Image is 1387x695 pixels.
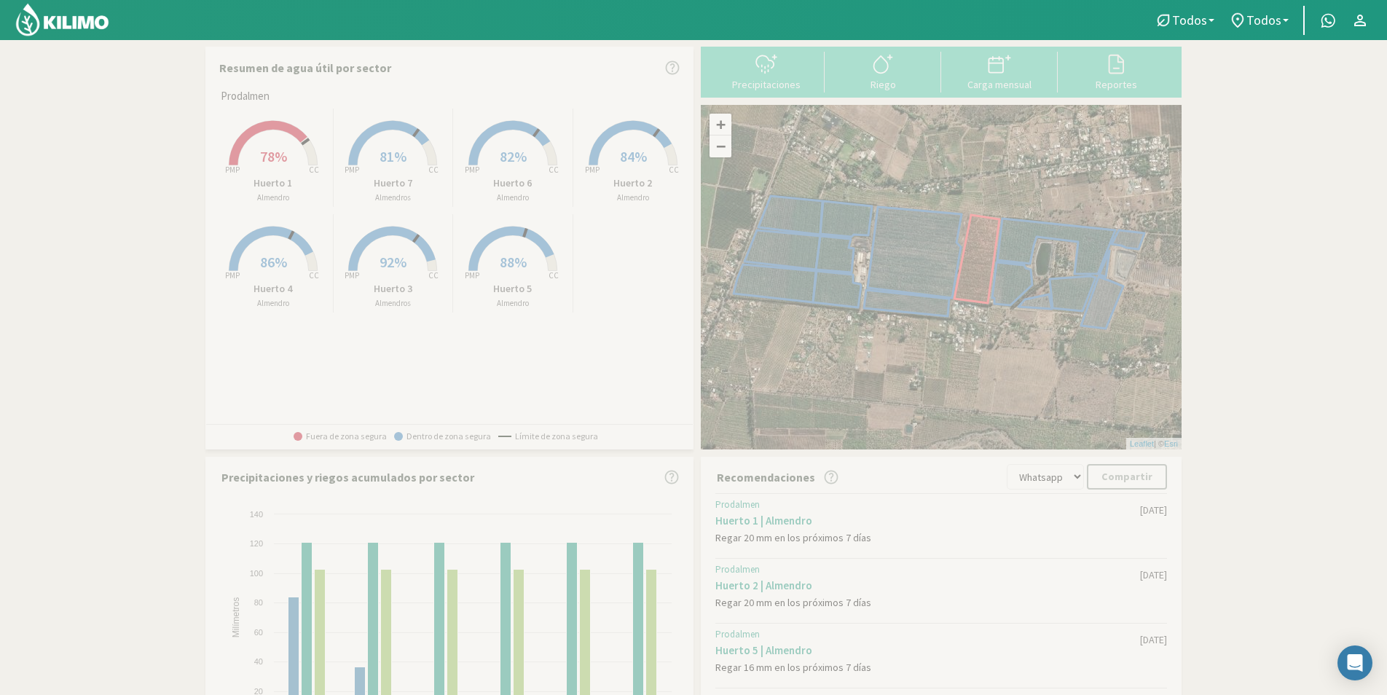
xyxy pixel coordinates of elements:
p: Almendro [453,192,573,204]
tspan: CC [669,165,679,175]
div: | © [1126,438,1182,450]
tspan: PMP [225,165,240,175]
tspan: PMP [345,165,359,175]
a: Zoom in [710,114,731,136]
span: 84% [620,147,647,165]
tspan: PMP [225,270,240,280]
span: 86% [260,253,287,271]
text: 120 [250,539,263,548]
p: Recomendaciones [717,468,815,486]
img: Kilimo [15,2,110,37]
text: 80 [254,598,263,607]
p: Huerto 1 [213,176,333,191]
p: Resumen de agua útil por sector [219,59,391,76]
div: Huerto 2 | Almendro [715,578,1140,592]
div: Huerto 5 | Almendro [715,643,1140,657]
tspan: PMP [465,165,479,175]
tspan: PMP [585,165,600,175]
span: 92% [380,253,406,271]
p: Almendro [453,297,573,310]
p: Huerto 7 [334,176,453,191]
div: Open Intercom Messenger [1337,645,1372,680]
button: Riego [825,52,941,90]
div: Riego [829,79,937,90]
text: 100 [250,569,263,578]
p: Huerto 2 [573,176,693,191]
span: 78% [260,147,287,165]
p: Almendros [334,297,453,310]
div: Carga mensual [946,79,1053,90]
tspan: CC [429,165,439,175]
span: Todos [1172,12,1207,28]
span: Todos [1246,12,1281,28]
span: Límite de zona segura [498,431,598,441]
span: 81% [380,147,406,165]
div: [DATE] [1140,569,1167,581]
p: Huerto 5 [453,281,573,297]
div: Regar 20 mm en los próximos 7 días [715,532,1140,544]
text: 140 [250,510,263,519]
div: Regar 16 mm en los próximos 7 días [715,661,1140,674]
button: Reportes [1058,52,1174,90]
span: 88% [500,253,527,271]
div: Prodalmen [715,564,1140,576]
text: 60 [254,628,263,637]
text: Milímetros [231,597,241,637]
p: Almendro [213,297,333,310]
tspan: CC [309,165,319,175]
span: Fuera de zona segura [294,431,387,441]
tspan: CC [549,270,559,280]
p: Huerto 3 [334,281,453,297]
p: Almendros [334,192,453,204]
span: Dentro de zona segura [394,431,491,441]
tspan: CC [549,165,559,175]
div: Precipitaciones [712,79,820,90]
p: Huerto 6 [453,176,573,191]
tspan: PMP [465,270,479,280]
a: Esri [1164,439,1178,448]
span: 82% [500,147,527,165]
div: Prodalmen [715,499,1140,511]
p: Precipitaciones y riegos acumulados por sector [221,468,474,486]
div: [DATE] [1140,504,1167,517]
p: Almendro [213,192,333,204]
tspan: CC [429,270,439,280]
tspan: CC [309,270,319,280]
text: 40 [254,657,263,666]
tspan: PMP [345,270,359,280]
p: Almendro [573,192,693,204]
button: Precipitaciones [708,52,825,90]
div: [DATE] [1140,634,1167,646]
div: Prodalmen [715,629,1140,640]
span: Prodalmen [221,88,270,105]
button: Carga mensual [941,52,1058,90]
a: Leaflet [1130,439,1154,448]
p: Huerto 4 [213,281,333,297]
div: Reportes [1062,79,1170,90]
div: Huerto 1 | Almendro [715,514,1140,527]
a: Zoom out [710,136,731,157]
div: Regar 20 mm en los próximos 7 días [715,597,1140,609]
